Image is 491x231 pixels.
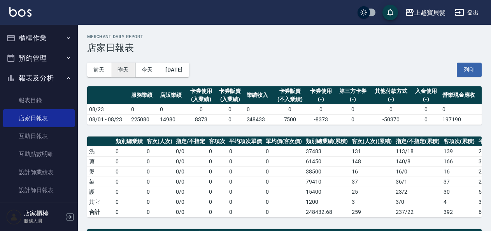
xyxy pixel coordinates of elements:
[227,136,264,147] th: 平均項次單價
[274,104,307,114] td: 0
[3,181,75,199] a: 設計師日報表
[227,197,264,207] td: 0
[307,114,335,124] td: -8373
[350,146,394,156] td: 131
[87,104,129,114] td: 08/23
[3,145,75,163] a: 互助點數明細
[227,156,264,166] td: 0
[87,34,482,39] h2: Merchant Daily Report
[207,177,227,187] td: 0
[145,136,174,147] th: 客次(人次)
[442,166,477,177] td: 16
[275,87,305,95] div: 卡券販賣
[174,207,207,217] td: 0/0
[442,197,477,207] td: 4
[114,177,145,187] td: 0
[394,146,442,156] td: 113 / 18
[145,177,174,187] td: 0
[394,207,442,217] td: 237/22
[174,166,207,177] td: 0 / 0
[370,104,412,114] td: 0
[129,86,158,105] th: 服務業績
[264,197,304,207] td: 0
[114,197,145,207] td: 0
[304,156,350,166] td: 61450
[24,210,63,217] h5: 店家櫃檯
[350,136,394,147] th: 客次(人次)(累積)
[189,87,214,95] div: 卡券使用
[335,104,370,114] td: 0
[264,156,304,166] td: 0
[394,197,442,207] td: 3 / 0
[350,156,394,166] td: 148
[245,114,274,124] td: 248433
[114,156,145,166] td: 0
[372,95,410,103] div: (-)
[245,104,274,114] td: 0
[135,63,160,77] button: 今天
[3,199,75,217] a: 店販抽成明細
[414,95,438,103] div: (-)
[304,146,350,156] td: 37483
[372,87,410,95] div: 其他付款方式
[145,156,174,166] td: 0
[145,146,174,156] td: 0
[3,48,75,68] button: 預約管理
[207,166,227,177] td: 0
[304,177,350,187] td: 79410
[442,146,477,156] td: 139
[264,136,304,147] th: 單均價(客次價)
[304,197,350,207] td: 1200
[402,5,449,21] button: 上越寶貝髮
[114,146,145,156] td: 0
[114,136,145,147] th: 類別總業績
[9,7,32,17] img: Logo
[394,187,442,197] td: 23 / 2
[350,166,394,177] td: 16
[87,63,111,77] button: 前天
[158,114,187,124] td: 14980
[87,177,114,187] td: 染
[145,166,174,177] td: 0
[264,146,304,156] td: 0
[227,187,264,197] td: 0
[129,104,158,114] td: 0
[442,136,477,147] th: 客項次(累積)
[87,114,129,124] td: 08/01 - 08/23
[440,114,482,124] td: 197190
[207,187,227,197] td: 0
[207,197,227,207] td: 0
[187,104,216,114] td: 0
[111,63,135,77] button: 昨天
[337,95,368,103] div: (-)
[145,187,174,197] td: 0
[442,207,477,217] td: 392
[457,63,482,77] button: 列印
[309,95,333,103] div: (-)
[3,109,75,127] a: 店家日報表
[87,187,114,197] td: 護
[227,146,264,156] td: 0
[394,166,442,177] td: 16 / 0
[207,136,227,147] th: 客項次
[227,177,264,187] td: 0
[174,177,207,187] td: 0 / 0
[382,5,398,20] button: save
[114,166,145,177] td: 0
[412,104,440,114] td: 0
[304,166,350,177] td: 38500
[6,209,22,225] img: Person
[207,146,227,156] td: 0
[337,87,368,95] div: 第三方卡券
[350,177,394,187] td: 37
[159,63,189,77] button: [DATE]
[394,136,442,147] th: 指定/不指定(累積)
[158,86,187,105] th: 店販業績
[216,104,244,114] td: 0
[3,91,75,109] a: 報表目錄
[24,217,63,224] p: 服務人員
[87,197,114,207] td: 其它
[414,87,438,95] div: 入金使用
[245,86,274,105] th: 業績收入
[275,95,305,103] div: (不入業績)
